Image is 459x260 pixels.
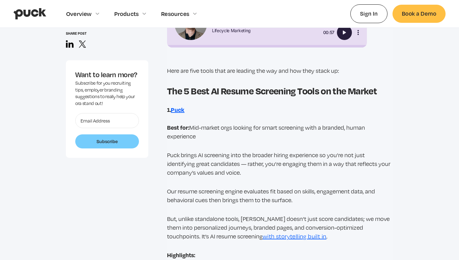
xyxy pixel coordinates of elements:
[167,151,393,177] p: Puck brings AI screening into the broader hiring experience so you’re not just identifying great ...
[350,4,387,23] a: Sign In
[75,113,139,128] input: Email Address
[161,10,189,17] div: Resources
[263,233,326,240] a: with storytelling built in
[75,113,139,149] form: Want to learn more?
[167,251,195,259] strong: Highlights:
[167,84,377,97] strong: The 5 Best AI Resume Screening Tools on the Market
[212,23,314,33] div: [PERSON_NAME], Vice President, Product & Lifecycle Marketing
[167,214,393,241] p: But, unlike standalone tools, [PERSON_NAME] doesn’t just score candidates; we move them into pers...
[337,25,352,40] button: Play
[75,80,139,107] div: Subscribe for you recruiting tips, employer branding suggestions to really help your ora stand out!
[392,5,446,22] a: Book a Demo
[171,106,185,113] a: Puck
[66,10,92,17] div: Overview
[317,29,334,36] div: 00:57
[167,123,189,131] strong: Best for:
[66,31,148,35] div: Share post
[167,66,393,75] p: Here are five tools that are leading the way and how they stack up:
[75,134,139,149] input: Subscribe
[75,70,139,80] div: Want to learn more?
[167,123,393,141] p: Mid-market orgs looking for smart screening with a branded, human experience
[167,47,393,56] p: ‍
[167,187,393,204] p: Our resume screening engine evaluates fit based on skills, engagement data, and behavioral cues t...
[167,106,171,113] strong: 1.
[114,10,139,17] div: Products
[354,29,362,36] button: More options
